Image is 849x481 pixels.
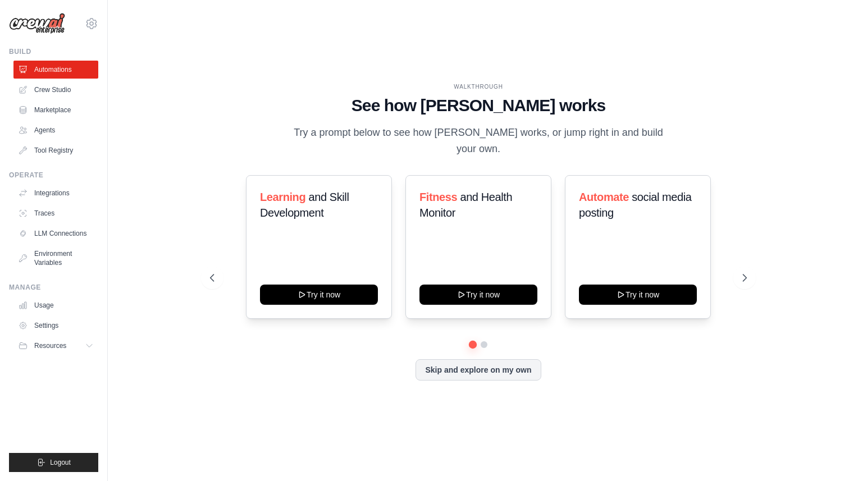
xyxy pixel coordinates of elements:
a: Integrations [13,184,98,202]
div: Manage [9,283,98,292]
a: Agents [13,121,98,139]
img: Logo [9,13,65,34]
span: social media posting [579,191,692,219]
a: Automations [13,61,98,79]
span: Learning [260,191,305,203]
a: Environment Variables [13,245,98,272]
button: Try it now [260,285,378,305]
div: Operate [9,171,98,180]
button: Skip and explore on my own [416,359,541,381]
div: Build [9,47,98,56]
span: and Skill Development [260,191,349,219]
button: Try it now [579,285,697,305]
a: LLM Connections [13,225,98,242]
span: and Health Monitor [419,191,512,219]
h1: See how [PERSON_NAME] works [210,95,747,116]
span: Resources [34,341,66,350]
a: Marketplace [13,101,98,119]
span: Automate [579,191,629,203]
a: Crew Studio [13,81,98,99]
button: Try it now [419,285,537,305]
a: Settings [13,317,98,335]
a: Usage [13,296,98,314]
div: WALKTHROUGH [210,83,747,91]
p: Try a prompt below to see how [PERSON_NAME] works, or jump right in and build your own. [290,125,667,158]
button: Logout [9,453,98,472]
span: Fitness [419,191,457,203]
a: Tool Registry [13,141,98,159]
button: Resources [13,337,98,355]
a: Traces [13,204,98,222]
span: Logout [50,458,71,467]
